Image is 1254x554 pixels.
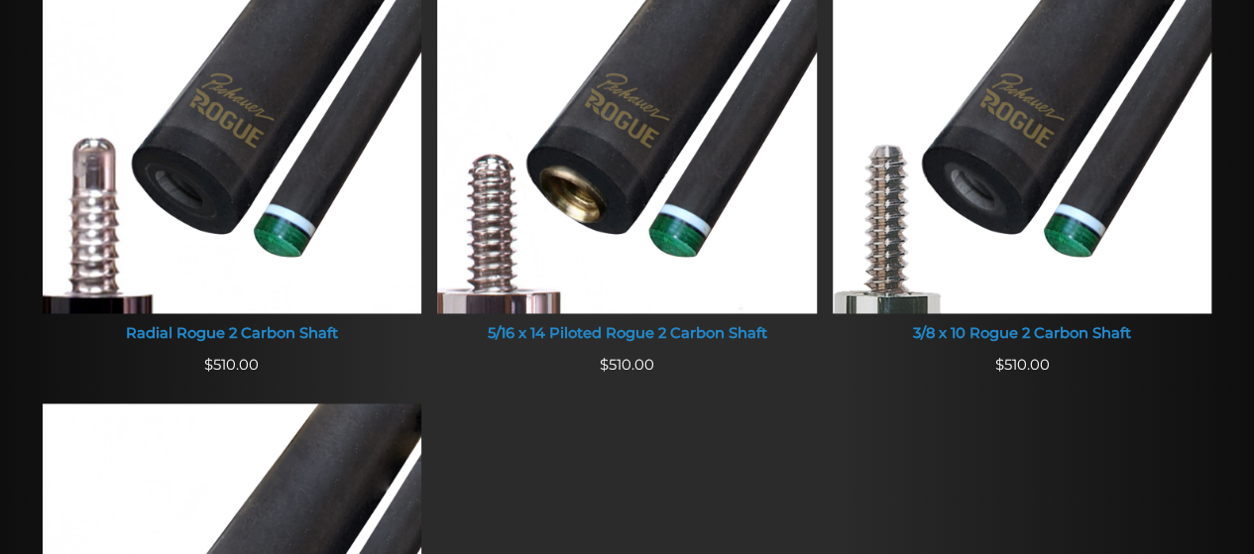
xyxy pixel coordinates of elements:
[204,356,213,374] span: $
[437,325,817,343] div: 5/16 x 14 Piloted Rogue 2 Carbon Shaft
[600,356,609,374] span: $
[995,356,1050,374] span: 510.00
[833,325,1212,343] div: 3/8 x 10 Rogue 2 Carbon Shaft
[995,356,1004,374] span: $
[43,325,422,343] div: Radial Rogue 2 Carbon Shaft
[600,356,654,374] span: 510.00
[204,356,259,374] span: 510.00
